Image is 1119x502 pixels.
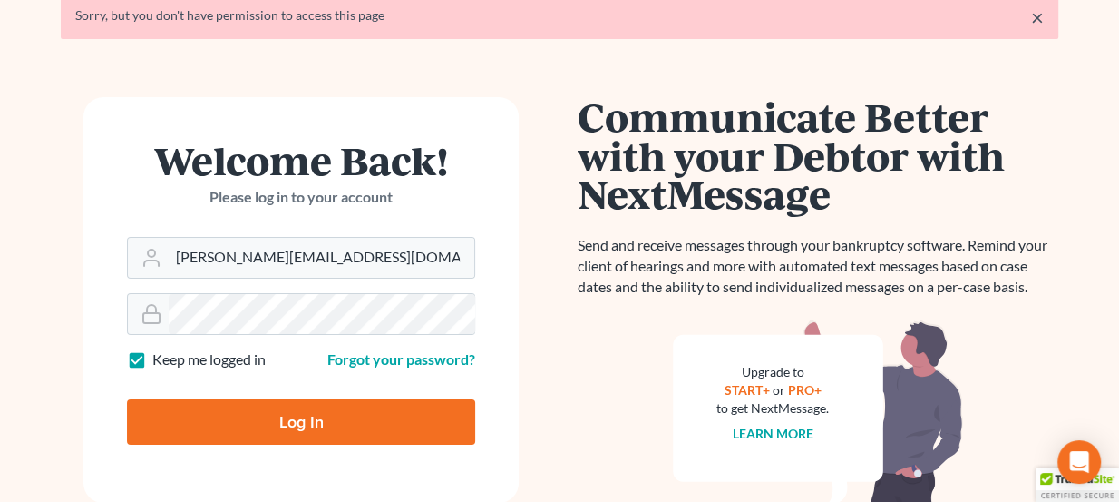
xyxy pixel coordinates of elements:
[578,235,1058,298] p: Send and receive messages through your bankruptcy software. Remind your client of hearings and mo...
[716,363,829,381] div: Upgrade to
[1036,468,1119,502] div: TrustedSite Certified
[1057,440,1101,484] div: Open Intercom Messenger
[716,399,829,418] div: to get NextMessage.
[578,97,1058,213] h1: Communicate Better with your Debtor with NextMessage
[169,238,474,278] input: Email Address
[788,382,822,398] a: PRO+
[75,6,1044,25] div: Sorry, but you don't have permission to access this page
[127,187,475,208] p: Please log in to your account
[1031,6,1044,28] a: ×
[327,350,475,368] a: Forgot your password?
[127,399,475,445] input: Log In
[152,349,266,370] label: Keep me logged in
[127,141,475,180] h1: Welcome Back!
[725,382,770,398] a: START+
[733,426,813,441] a: Learn more
[773,382,785,398] span: or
